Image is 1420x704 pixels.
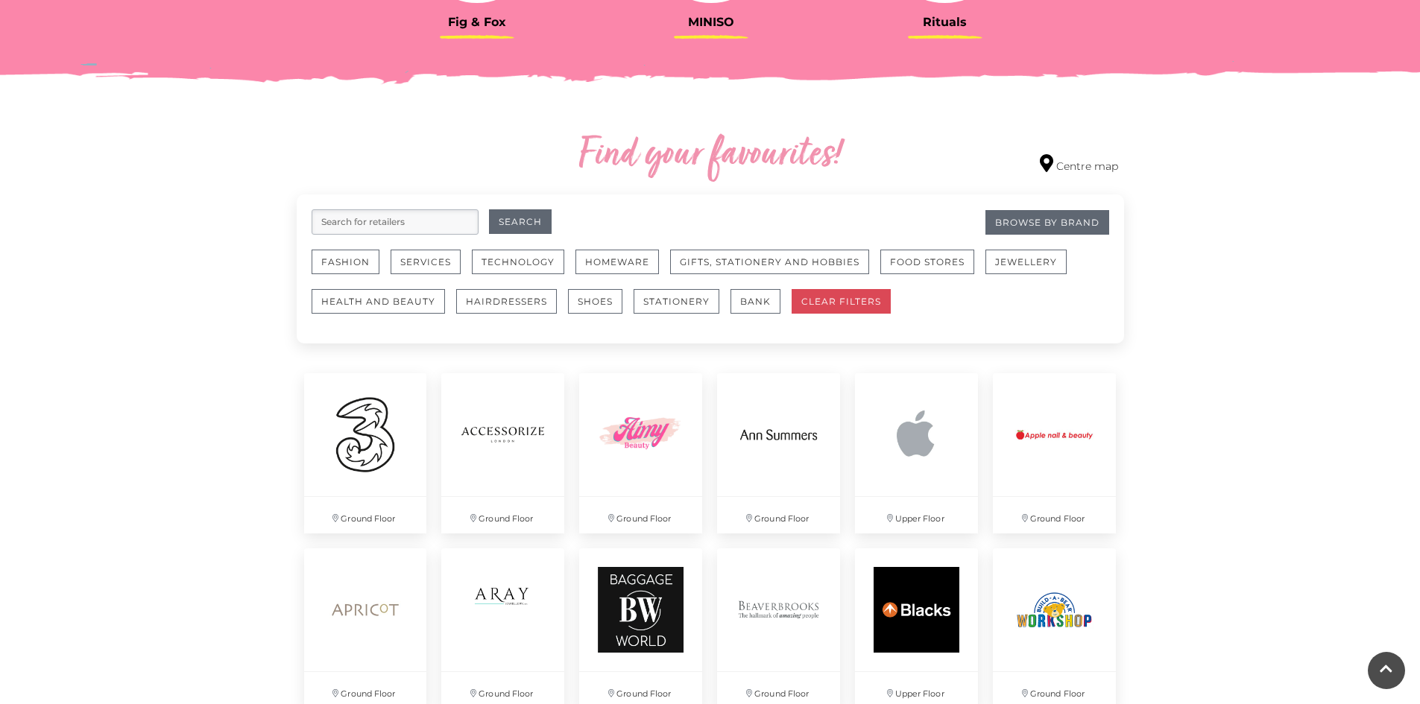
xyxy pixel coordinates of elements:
[391,250,461,274] button: Services
[985,366,1123,541] a: Ground Floor
[312,209,479,235] input: Search for retailers
[572,366,710,541] a: Ground Floor
[456,289,568,329] a: Hairdressers
[717,497,840,533] p: Ground Floor
[304,497,427,533] p: Ground Floor
[312,250,391,289] a: Fashion
[634,289,730,329] a: Stationery
[575,250,659,274] button: Homeware
[730,289,780,314] button: Bank
[438,132,982,180] h2: Find your favourites!
[855,497,978,533] p: Upper Floor
[312,250,379,274] button: Fashion
[710,366,848,541] a: Ground Floor
[575,250,670,289] a: Homeware
[848,366,985,541] a: Upper Floor
[1040,154,1118,174] a: Centre map
[371,15,583,29] h3: Fig & Fox
[568,289,634,329] a: Shoes
[489,209,552,234] button: Search
[670,250,880,289] a: Gifts, Stationery and Hobbies
[312,289,456,329] a: Health and Beauty
[985,250,1078,289] a: Jewellery
[391,250,472,289] a: Services
[434,366,572,541] a: Ground Floor
[568,289,622,314] button: Shoes
[730,289,792,329] a: Bank
[472,250,564,274] button: Technology
[456,289,557,314] button: Hairdressers
[297,366,435,541] a: Ground Floor
[605,15,817,29] h3: MINISO
[985,250,1067,274] button: Jewellery
[993,497,1116,533] p: Ground Floor
[839,15,1051,29] h3: Rituals
[880,250,974,274] button: Food Stores
[670,250,869,274] button: Gifts, Stationery and Hobbies
[792,289,891,314] button: CLEAR FILTERS
[880,250,985,289] a: Food Stores
[579,497,702,533] p: Ground Floor
[472,250,575,289] a: Technology
[634,289,719,314] button: Stationery
[985,210,1109,235] a: Browse By Brand
[312,289,445,314] button: Health and Beauty
[792,289,902,329] a: CLEAR FILTERS
[441,497,564,533] p: Ground Floor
